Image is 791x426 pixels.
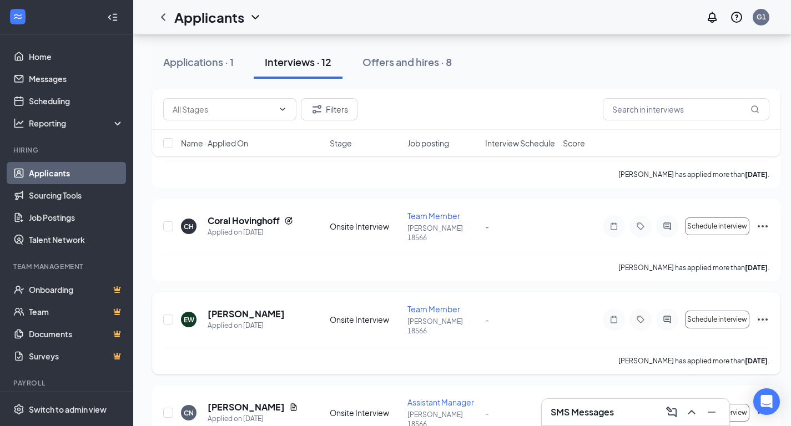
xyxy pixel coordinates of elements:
h5: Coral Hovinghoff [208,215,280,227]
svg: Ellipses [756,220,769,233]
svg: Note [607,222,621,231]
svg: Settings [13,404,24,415]
span: Job posting [407,138,449,149]
svg: Minimize [705,405,718,419]
button: ComposeMessage [663,403,681,421]
svg: MagnifyingGlass [750,105,759,114]
p: [PERSON_NAME] has applied more than . [618,263,769,272]
div: Open Intercom Messenger [753,388,780,415]
div: Interviews · 12 [265,55,331,69]
input: All Stages [173,103,274,115]
p: [PERSON_NAME] has applied more than . [618,170,769,179]
div: Switch to admin view [29,404,107,415]
a: TeamCrown [29,301,124,323]
div: EW [184,315,194,324]
button: Minimize [703,403,721,421]
div: Onsite Interview [330,314,401,325]
svg: ChevronUp [685,405,698,419]
svg: Collapse [107,12,118,23]
a: Job Postings [29,206,124,229]
svg: ChevronDown [249,11,262,24]
svg: Note [607,315,621,324]
svg: Document [289,403,298,412]
div: Team Management [13,262,122,271]
a: DocumentsCrown [29,323,124,345]
span: Schedule interview [687,316,747,323]
svg: WorkstreamLogo [12,11,23,22]
p: [PERSON_NAME] 18566 [407,317,478,336]
div: Offers and hires · 8 [362,55,452,69]
h3: SMS Messages [551,406,614,418]
svg: Tag [634,222,647,231]
b: [DATE] [745,170,768,179]
svg: Filter [310,103,324,116]
svg: ActiveChat [661,222,674,231]
div: Onsite Interview [330,221,401,232]
svg: Tag [634,315,647,324]
div: Payroll [13,378,122,388]
svg: ActiveChat [661,315,674,324]
p: [PERSON_NAME] has applied more than . [618,356,769,366]
b: [DATE] [745,357,768,365]
span: - [485,315,489,324]
div: Applied on [DATE] [208,320,285,331]
svg: ComposeMessage [665,405,678,419]
span: Assistant Manager [407,397,474,407]
a: Talent Network [29,229,124,251]
div: Reporting [29,118,124,129]
div: Hiring [13,145,122,155]
div: G1 [757,12,766,22]
span: - [485,408,489,418]
p: [PERSON_NAME] 18566 [407,224,478,242]
svg: Reapply [284,216,293,225]
div: CH [184,222,194,231]
a: OnboardingCrown [29,278,124,301]
a: Applicants [29,162,124,184]
div: CN [184,408,194,418]
a: SurveysCrown [29,345,124,367]
div: Applied on [DATE] [208,413,298,424]
input: Search in interviews [603,98,769,120]
svg: QuestionInfo [730,11,743,24]
svg: Ellipses [756,313,769,326]
button: Schedule interview [685,311,749,328]
a: Scheduling [29,90,124,112]
span: Schedule interview [687,222,747,230]
svg: ChevronDown [278,105,287,114]
button: Schedule interview [685,217,749,235]
svg: Analysis [13,118,24,129]
div: Applications · 1 [163,55,234,69]
button: ChevronUp [683,403,701,421]
b: [DATE] [745,263,768,272]
a: Messages [29,68,124,90]
div: Onsite Interview [330,407,401,418]
h1: Applicants [174,8,244,27]
span: Interview Schedule [485,138,555,149]
svg: ChevronLeft [157,11,170,24]
svg: Notifications [706,11,719,24]
span: Score [563,138,585,149]
h5: [PERSON_NAME] [208,308,285,320]
a: Home [29,45,124,68]
span: Team Member [407,211,460,221]
span: Name · Applied On [181,138,248,149]
h5: [PERSON_NAME] [208,401,285,413]
span: Stage [330,138,352,149]
a: Sourcing Tools [29,184,124,206]
span: Team Member [407,304,460,314]
div: Applied on [DATE] [208,227,293,238]
span: - [485,221,489,231]
button: Filter Filters [301,98,357,120]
